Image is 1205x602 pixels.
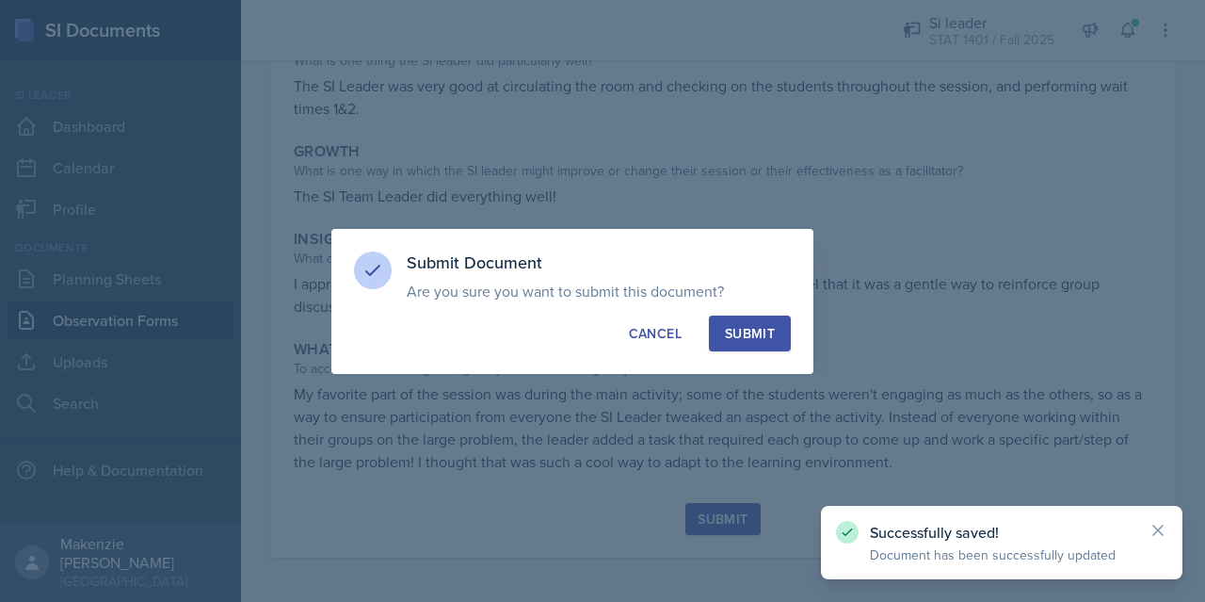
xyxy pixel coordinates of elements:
[407,252,791,274] h3: Submit Document
[407,282,791,301] p: Are you sure you want to submit this document?
[870,523,1133,542] p: Successfully saved!
[629,324,682,343] div: Cancel
[870,545,1133,564] p: Document has been successfully updated
[613,316,698,351] button: Cancel
[709,316,791,351] button: Submit
[725,324,775,343] div: Submit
